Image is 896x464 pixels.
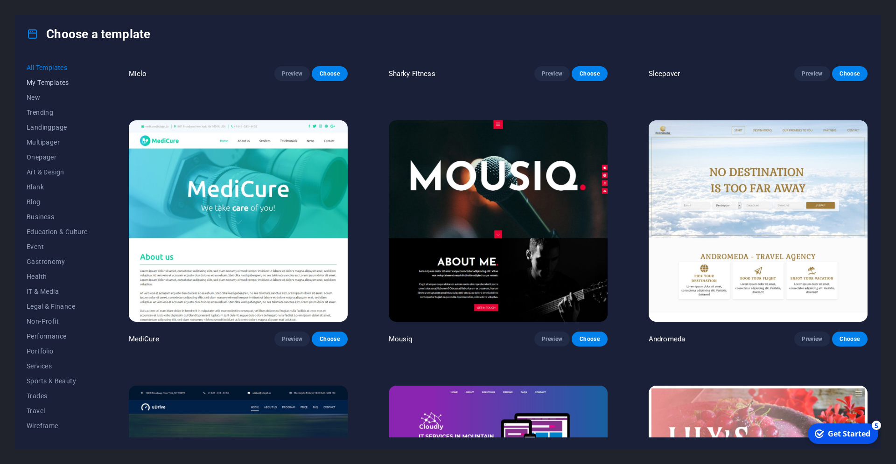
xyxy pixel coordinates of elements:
[27,332,88,340] span: Performance
[27,60,88,75] button: All Templates
[312,332,347,346] button: Choose
[129,69,147,78] p: Mielo
[832,66,868,81] button: Choose
[389,334,413,344] p: Mousiq
[27,303,88,310] span: Legal & Finance
[129,334,159,344] p: MediCure
[27,318,88,325] span: Non-Profit
[649,334,685,344] p: Andromeda
[27,407,88,415] span: Travel
[27,168,88,176] span: Art & Design
[27,94,88,101] span: New
[27,153,88,161] span: Onepager
[27,198,88,206] span: Blog
[27,269,88,284] button: Health
[27,120,88,135] button: Landingpage
[27,284,88,299] button: IT & Media
[579,70,600,77] span: Choose
[27,90,88,105] button: New
[27,273,88,280] span: Health
[27,109,88,116] span: Trending
[794,66,830,81] button: Preview
[572,332,607,346] button: Choose
[27,79,88,86] span: My Templates
[27,362,88,370] span: Services
[27,228,88,235] span: Education & Culture
[27,299,88,314] button: Legal & Finance
[649,120,868,322] img: Andromeda
[27,213,88,221] span: Business
[5,4,76,24] div: Get Started 5 items remaining, 0% complete
[794,332,830,346] button: Preview
[27,377,88,385] span: Sports & Beauty
[27,374,88,388] button: Sports & Beauty
[27,183,88,191] span: Blank
[542,335,562,343] span: Preview
[69,1,78,10] div: 5
[27,27,150,42] h4: Choose a template
[27,347,88,355] span: Portfolio
[840,70,860,77] span: Choose
[27,344,88,359] button: Portfolio
[312,66,347,81] button: Choose
[319,70,340,77] span: Choose
[27,194,88,209] button: Blog
[27,209,88,224] button: Business
[27,64,88,71] span: All Templates
[27,165,88,180] button: Art & Design
[25,9,68,19] div: Get Started
[579,335,600,343] span: Choose
[27,329,88,344] button: Performance
[27,254,88,269] button: Gastronomy
[27,314,88,329] button: Non-Profit
[27,135,88,150] button: Multipager
[129,120,348,322] img: MediCure
[274,332,310,346] button: Preview
[27,359,88,374] button: Services
[27,288,88,295] span: IT & Media
[319,335,340,343] span: Choose
[282,335,302,343] span: Preview
[534,332,570,346] button: Preview
[832,332,868,346] button: Choose
[27,180,88,194] button: Blank
[27,243,88,250] span: Event
[542,70,562,77] span: Preview
[282,70,302,77] span: Preview
[27,139,88,146] span: Multipager
[27,75,88,90] button: My Templates
[27,105,88,120] button: Trending
[649,69,680,78] p: Sleepover
[389,120,608,322] img: Mousiq
[27,258,88,265] span: Gastronomy
[802,335,822,343] span: Preview
[389,69,435,78] p: Sharky Fitness
[802,70,822,77] span: Preview
[274,66,310,81] button: Preview
[27,403,88,418] button: Travel
[534,66,570,81] button: Preview
[27,392,88,400] span: Trades
[27,150,88,165] button: Onepager
[27,239,88,254] button: Event
[572,66,607,81] button: Choose
[27,422,88,429] span: Wireframe
[27,418,88,433] button: Wireframe
[27,388,88,403] button: Trades
[27,124,88,131] span: Landingpage
[840,335,860,343] span: Choose
[27,224,88,239] button: Education & Culture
